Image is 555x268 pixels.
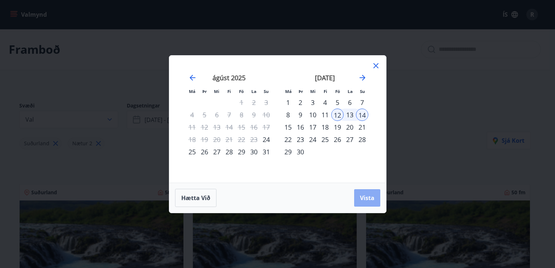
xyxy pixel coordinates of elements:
[248,109,260,121] td: Not available. laugardagur, 9. ágúst 2025
[282,121,294,133] div: 15
[310,89,316,94] small: Mi
[307,133,319,146] div: 24
[294,146,307,158] td: Choose þriðjudagur, 30. september 2025 as your check-in date. It’s available.
[235,133,248,146] td: Not available. föstudagur, 22. ágúst 2025
[186,121,198,133] td: Not available. mánudagur, 11. ágúst 2025
[186,146,198,158] div: 25
[294,109,307,121] div: 9
[260,109,272,121] td: Not available. sunnudagur, 10. ágúst 2025
[356,121,368,133] div: 21
[294,109,307,121] td: Choose þriðjudagur, 9. september 2025 as your check-in date. It’s available.
[260,146,272,158] div: 31
[319,109,331,121] div: 11
[282,133,294,146] td: Choose mánudagur, 22. september 2025 as your check-in date. It’s available.
[282,109,294,121] div: 8
[248,133,260,146] td: Not available. laugardagur, 23. ágúst 2025
[294,121,307,133] td: Choose þriðjudagur, 16. september 2025 as your check-in date. It’s available.
[248,96,260,109] td: Not available. laugardagur, 2. ágúst 2025
[223,133,235,146] td: Not available. fimmtudagur, 21. ágúst 2025
[282,146,294,158] td: Choose mánudagur, 29. september 2025 as your check-in date. It’s available.
[344,121,356,133] td: Choose laugardagur, 20. september 2025 as your check-in date. It’s available.
[344,133,356,146] td: Choose laugardagur, 27. september 2025 as your check-in date. It’s available.
[223,146,235,158] div: 28
[175,189,216,207] button: Hætta við
[178,64,377,174] div: Calendar
[223,146,235,158] td: Choose fimmtudagur, 28. ágúst 2025 as your check-in date. It’s available.
[344,96,356,109] div: 6
[198,146,211,158] div: 26
[319,121,331,133] td: Choose fimmtudagur, 18. september 2025 as your check-in date. It’s available.
[282,133,294,146] div: 22
[315,73,335,82] strong: [DATE]
[282,96,294,109] td: Choose mánudagur, 1. september 2025 as your check-in date. It’s available.
[260,146,272,158] td: Choose sunnudagur, 31. ágúst 2025 as your check-in date. It’s available.
[248,146,260,158] div: 30
[356,96,368,109] td: Choose sunnudagur, 7. september 2025 as your check-in date. It’s available.
[294,121,307,133] div: 16
[319,96,331,109] td: Choose fimmtudagur, 4. september 2025 as your check-in date. It’s available.
[260,133,272,146] td: Choose sunnudagur, 24. ágúst 2025 as your check-in date. It’s available.
[360,89,365,94] small: Su
[307,96,319,109] div: 3
[294,133,307,146] td: Choose þriðjudagur, 23. september 2025 as your check-in date. It’s available.
[356,109,368,121] div: 14
[331,121,344,133] td: Choose föstudagur, 19. september 2025 as your check-in date. It’s available.
[260,96,272,109] td: Not available. sunnudagur, 3. ágúst 2025
[186,146,198,158] td: Choose mánudagur, 25. ágúst 2025 as your check-in date. It’s available.
[223,109,235,121] td: Not available. fimmtudagur, 7. ágúst 2025
[211,133,223,146] td: Not available. miðvikudagur, 20. ágúst 2025
[335,89,340,94] small: Fö
[319,133,331,146] td: Choose fimmtudagur, 25. september 2025 as your check-in date. It’s available.
[319,96,331,109] div: 4
[307,121,319,133] div: 17
[188,73,197,82] div: Move backward to switch to the previous month.
[331,133,344,146] div: 26
[331,109,344,121] td: Selected as start date. föstudagur, 12. september 2025
[307,121,319,133] td: Choose miðvikudagur, 17. september 2025 as your check-in date. It’s available.
[235,96,248,109] td: Not available. föstudagur, 1. ágúst 2025
[285,89,292,94] small: Má
[331,96,344,109] td: Choose föstudagur, 5. september 2025 as your check-in date. It’s available.
[189,89,195,94] small: Má
[319,133,331,146] div: 25
[212,73,246,82] strong: ágúst 2025
[294,96,307,109] div: 2
[319,121,331,133] div: 18
[264,89,269,94] small: Su
[248,146,260,158] td: Choose laugardagur, 30. ágúst 2025 as your check-in date. It’s available.
[235,146,248,158] div: 29
[307,109,319,121] td: Choose miðvikudagur, 10. september 2025 as your check-in date. It’s available.
[251,89,256,94] small: La
[324,89,327,94] small: Fi
[235,109,248,121] td: Not available. föstudagur, 8. ágúst 2025
[348,89,353,94] small: La
[198,121,211,133] td: Not available. þriðjudagur, 12. ágúst 2025
[307,109,319,121] div: 10
[282,109,294,121] td: Choose mánudagur, 8. september 2025 as your check-in date. It’s available.
[248,121,260,133] td: Not available. laugardagur, 16. ágúst 2025
[235,121,248,133] td: Not available. föstudagur, 15. ágúst 2025
[331,109,344,121] div: 12
[214,89,219,94] small: Mi
[198,146,211,158] td: Choose þriðjudagur, 26. ágúst 2025 as your check-in date. It’s available.
[307,96,319,109] td: Choose miðvikudagur, 3. september 2025 as your check-in date. It’s available.
[235,146,248,158] td: Choose föstudagur, 29. ágúst 2025 as your check-in date. It’s available.
[198,133,211,146] td: Not available. þriðjudagur, 19. ágúst 2025
[186,133,198,146] td: Not available. mánudagur, 18. ágúst 2025
[331,96,344,109] div: 5
[358,73,367,82] div: Move forward to switch to the next month.
[344,96,356,109] td: Choose laugardagur, 6. september 2025 as your check-in date. It’s available.
[319,109,331,121] td: Choose fimmtudagur, 11. september 2025 as your check-in date. It’s available.
[360,194,374,202] span: Vista
[211,146,223,158] td: Choose miðvikudagur, 27. ágúst 2025 as your check-in date. It’s available.
[198,109,211,121] td: Not available. þriðjudagur, 5. ágúst 2025
[356,133,368,146] div: 28
[211,121,223,133] td: Not available. miðvikudagur, 13. ágúst 2025
[239,89,244,94] small: Fö
[356,109,368,121] td: Selected as end date. sunnudagur, 14. september 2025
[356,121,368,133] td: Choose sunnudagur, 21. september 2025 as your check-in date. It’s available.
[307,133,319,146] td: Choose miðvikudagur, 24. september 2025 as your check-in date. It’s available.
[294,133,307,146] div: 23
[344,121,356,133] div: 20
[227,89,231,94] small: Fi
